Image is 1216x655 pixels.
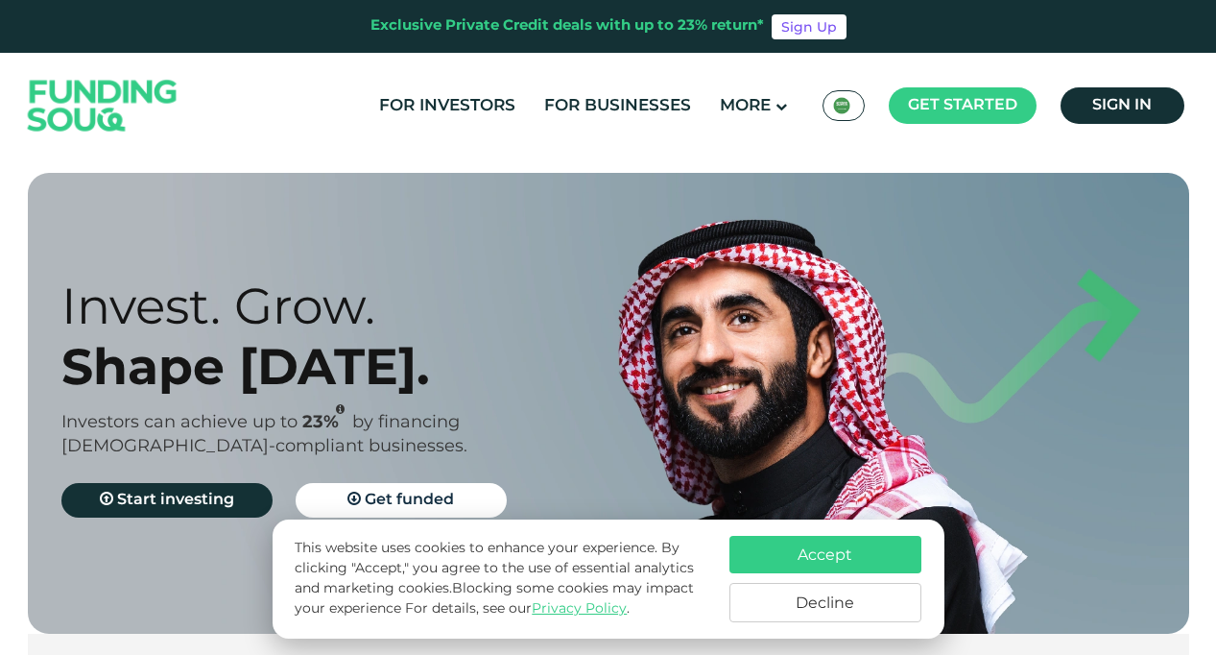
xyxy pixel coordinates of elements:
button: Decline [729,583,921,622]
div: Shape [DATE]. [61,336,642,397]
span: Sign in [1092,98,1152,112]
span: Get started [908,98,1017,112]
p: This website uses cookies to enhance your experience. By clicking "Accept," you agree to the use ... [295,539,709,619]
i: 23% IRR (expected) ~ 15% Net yield (expected) [336,404,345,415]
a: Sign in [1061,87,1184,124]
a: Get funded [296,483,507,518]
span: More [720,98,771,114]
div: Exclusive Private Credit deals with up to 23% return* [370,15,764,37]
span: 23% [302,414,352,431]
a: Start investing [61,483,273,518]
a: For Businesses [539,90,696,122]
a: Sign Up [772,14,846,39]
span: Blocking some cookies may impact your experience [295,582,694,616]
a: For Investors [374,90,520,122]
span: Investors can achieve up to [61,414,298,431]
button: Accept [729,536,921,573]
img: Logo [9,58,197,155]
span: Get funded [365,493,454,507]
img: SA Flag [833,97,850,114]
span: For details, see our . [405,602,630,616]
div: Invest. Grow. [61,276,642,336]
span: by financing [DEMOGRAPHIC_DATA]-compliant businesses. [61,414,467,455]
a: Privacy Policy [532,602,627,616]
span: Start investing [117,493,234,507]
